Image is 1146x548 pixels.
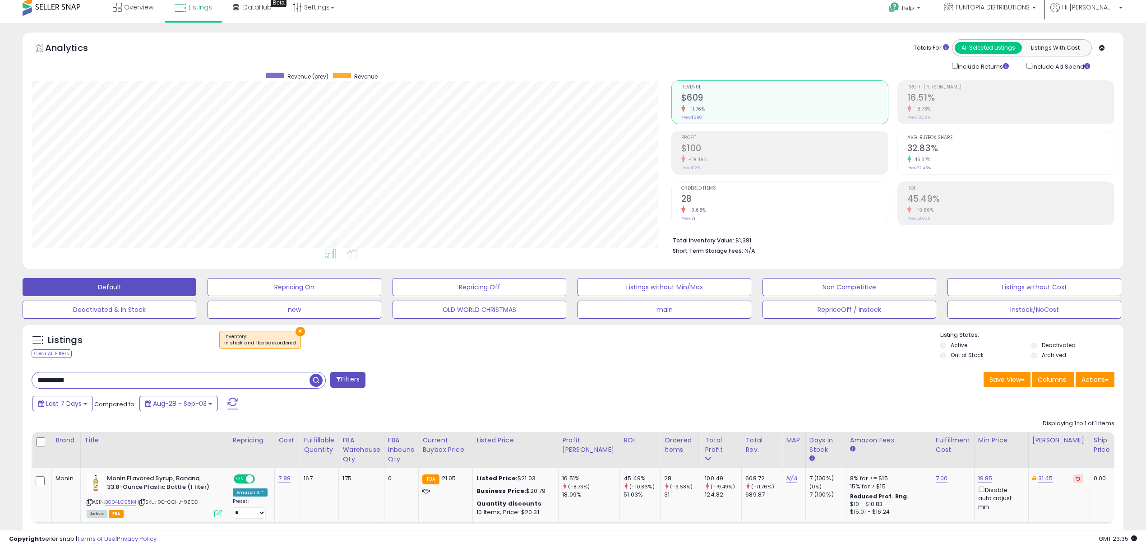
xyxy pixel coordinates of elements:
[670,483,693,490] small: (-9.68%)
[850,483,925,491] div: 15% for > $15
[476,487,551,495] div: $20.79
[254,475,268,483] span: OFF
[629,483,654,490] small: (-10.86%)
[681,85,888,90] span: Revenue
[744,246,755,255] span: N/A
[342,474,377,483] div: 175
[224,340,296,346] div: in stock and fba backordered
[562,436,616,455] div: Profit [PERSON_NAME]
[342,436,380,464] div: FBA Warehouse Qty
[907,93,1114,105] h2: 16.51%
[23,278,196,296] button: Default
[685,106,705,112] small: -11.76%
[745,491,782,499] div: 689.87
[947,278,1121,296] button: Listings without Cost
[304,474,332,483] div: 167
[9,535,157,543] div: seller snap | |
[911,207,934,214] small: -10.86%
[117,534,157,543] a: Privacy Policy
[907,115,930,120] small: Prev: 18.09%
[907,165,931,171] small: Prev: 22.43%
[87,510,107,518] span: All listings currently available for purchase on Amazon
[9,534,42,543] strong: Copyright
[907,186,1114,191] span: ROI
[1020,61,1104,71] div: Include Ad Spend
[907,216,930,221] small: Prev: 51.03%
[476,474,551,483] div: $21.03
[888,2,900,13] i: Get Help
[422,474,439,484] small: FBA
[681,93,888,105] h2: $609
[1032,436,1086,445] div: [PERSON_NAME]
[278,474,291,483] a: 7.89
[1094,474,1109,483] div: 0.00
[393,301,566,319] button: OLD WORLD CHRISTMAS
[84,436,225,445] div: Title
[705,474,741,483] div: 100.49
[681,194,888,206] h2: 28
[685,156,707,163] small: -19.49%
[809,491,846,499] div: 7 (100%)
[224,333,296,347] span: Inventory :
[624,436,656,445] div: ROI
[681,135,888,140] span: Profit
[984,372,1030,387] button: Save View
[902,4,914,12] span: Help
[87,474,105,492] img: 31z7Xix+utL._SL40_.jpg
[705,436,738,455] div: Total Profit
[681,186,888,191] span: Ordered Items
[55,436,77,445] div: Brand
[139,396,218,411] button: Aug-28 - Sep-03
[476,436,555,445] div: Listed Price
[907,143,1114,155] h2: 32.83%
[681,115,702,120] small: Prev: $690
[476,474,518,483] b: Listed Price:
[1099,534,1137,543] span: 2025-09-11 23:35 GMT
[1038,474,1053,483] a: 31.45
[388,436,415,464] div: FBA inbound Qty
[32,396,93,411] button: Last 7 Days
[711,483,735,490] small: (-19.49%)
[1043,419,1114,428] div: Displaying 1 to 1 of 1 items
[1050,3,1123,23] a: Hi [PERSON_NAME]
[809,483,822,490] small: (0%)
[87,474,222,516] div: ASIN:
[673,247,743,255] b: Short Term Storage Fees:
[393,278,566,296] button: Repricing Off
[786,474,797,483] a: N/A
[568,483,590,490] small: (-8.73%)
[296,327,305,336] button: ×
[624,474,660,483] div: 45.49%
[673,237,734,244] b: Total Inventory Value:
[850,508,925,516] div: $15.01 - $16.24
[907,194,1114,206] h2: 45.49%
[1038,375,1066,384] span: Columns
[745,436,778,455] div: Total Rev.
[956,3,1030,12] span: FUNTOPIA DISTRIBUTIONS
[624,491,660,499] div: 51.03%
[1021,42,1089,54] button: Listings With Cost
[578,278,751,296] button: Listings without Min/Max
[762,301,936,319] button: RepriceOff / Instock
[664,436,697,455] div: Ordered Items
[951,351,984,359] label: Out of Stock
[388,474,412,483] div: 0
[45,42,106,56] h5: Analytics
[77,534,116,543] a: Terms of Use
[476,499,541,508] b: Quantity discounts
[850,474,925,483] div: 8% for <= $15
[304,436,335,455] div: Fulfillable Quantity
[762,278,936,296] button: Non Competitive
[94,400,136,409] span: Compared to:
[681,143,888,155] h2: $100
[354,73,378,80] span: Revenue
[907,85,1114,90] span: Profit [PERSON_NAME]
[153,399,207,408] span: Aug-28 - Sep-03
[1076,372,1114,387] button: Actions
[945,61,1020,71] div: Include Returns
[105,498,137,506] a: B004LC95K4
[23,301,196,319] button: Deactivated & In Stock
[850,501,925,508] div: $10 - $10.83
[48,334,83,347] h5: Listings
[664,491,701,499] div: 31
